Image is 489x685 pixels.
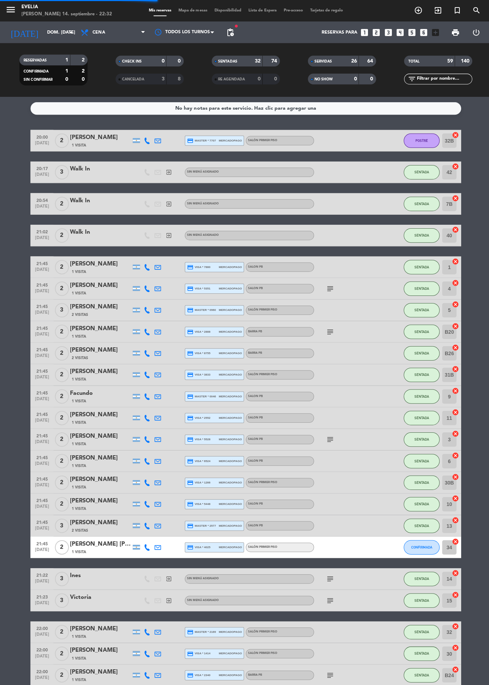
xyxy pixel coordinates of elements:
[247,414,261,417] span: SALON PB
[33,536,51,545] span: 21:45
[247,286,261,288] span: SALON PB
[33,589,51,597] span: 21:23
[247,328,261,331] span: BARRA PB
[256,76,259,81] strong: 0
[161,58,163,63] strong: 0
[402,590,437,605] button: SENTADA
[368,76,373,81] strong: 0
[186,306,192,312] i: credit_card
[55,280,69,294] span: 2
[402,196,437,210] button: SENTADA
[247,500,261,503] span: SALON PB
[218,306,241,311] span: mercadopago
[5,24,43,40] i: [DATE]
[70,322,130,332] div: [PERSON_NAME]
[218,499,241,504] span: mercadopago
[305,9,345,13] span: Tarjetas de regalo
[70,387,130,396] div: Facundo
[33,301,51,309] span: 21:45
[186,284,209,291] span: visa * 5351
[402,302,437,316] button: SENTADA
[469,28,478,36] i: power_settings_new
[412,414,427,418] span: SENTADA
[186,263,209,269] span: visa * 7880
[71,311,88,316] span: 2 Visitas
[70,430,130,439] div: [PERSON_NAME]
[218,413,241,418] span: mercadopago
[449,194,457,201] i: cancel
[33,408,51,416] span: 21:45
[33,394,51,403] span: [DATE]
[55,430,69,445] span: 2
[413,138,426,142] span: POSTRE
[33,480,51,488] span: [DATE]
[412,670,427,674] span: SENTADA
[33,576,51,584] span: [DATE]
[313,59,330,63] span: SERVIDAS
[33,515,51,523] span: 21:45
[449,28,457,36] span: print
[33,330,51,338] span: [DATE]
[217,59,236,63] span: SENTADAS
[71,439,86,445] span: 1 Visita
[412,232,427,236] span: SENTADA
[412,457,427,461] span: SENTADA
[186,233,218,235] span: Sin menú asignado
[412,500,427,503] span: SENTADA
[55,133,69,147] span: 2
[402,323,437,337] button: SENTADA
[412,574,427,578] span: SENTADA
[247,436,261,438] span: SALON PB
[273,76,277,81] strong: 0
[71,142,86,148] span: 1 Visita
[33,195,51,203] span: 20:54
[55,590,69,605] span: 3
[233,24,237,28] span: fiber_manual_record
[186,456,192,462] i: credit_card
[33,163,51,172] span: 20:17
[70,227,130,236] div: Walk In
[402,280,437,294] button: SENTADA
[186,201,218,204] span: Sin menú asignado
[70,408,130,417] div: [PERSON_NAME]
[186,370,192,376] i: credit_card
[412,285,427,289] span: SENTADA
[70,472,130,482] div: [PERSON_NAME]
[81,68,86,73] strong: 2
[33,386,51,394] span: 21:45
[121,77,143,81] span: CANCELADA
[412,435,427,439] span: SENTADA
[458,58,468,63] strong: 140
[402,569,437,583] button: SENTADA
[352,76,355,81] strong: 0
[33,343,51,352] span: 21:45
[412,371,427,375] span: SENTADA
[247,138,276,141] span: SALÓN PRIMER PISO
[33,172,51,180] span: [DATE]
[70,568,130,577] div: Ines
[81,57,86,62] strong: 2
[174,9,210,13] span: Mapa de mesas
[324,433,333,442] i: subject
[55,409,69,423] span: 2
[186,413,192,419] i: credit_card
[412,6,420,15] i: add_circle_outline
[412,349,427,353] span: SENTADA
[175,104,315,112] div: No hay notas para este servicio. Haz clic para agregar una
[393,28,403,37] i: looks_4
[449,225,457,232] i: cancel
[402,537,437,552] button: CONFIRMADA
[71,546,86,552] span: 1 Visita
[449,471,457,478] i: cancel
[33,523,51,531] span: [DATE]
[402,643,437,657] button: SENTADA
[55,516,69,530] span: 3
[382,28,391,37] i: looks_3
[217,77,243,81] span: RE AGENDADA
[218,285,241,289] span: mercadopago
[402,227,437,242] button: SENTADA
[33,226,51,234] span: 21:02
[449,514,457,521] i: cancel
[33,309,51,317] span: [DATE]
[33,352,51,360] span: [DATE]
